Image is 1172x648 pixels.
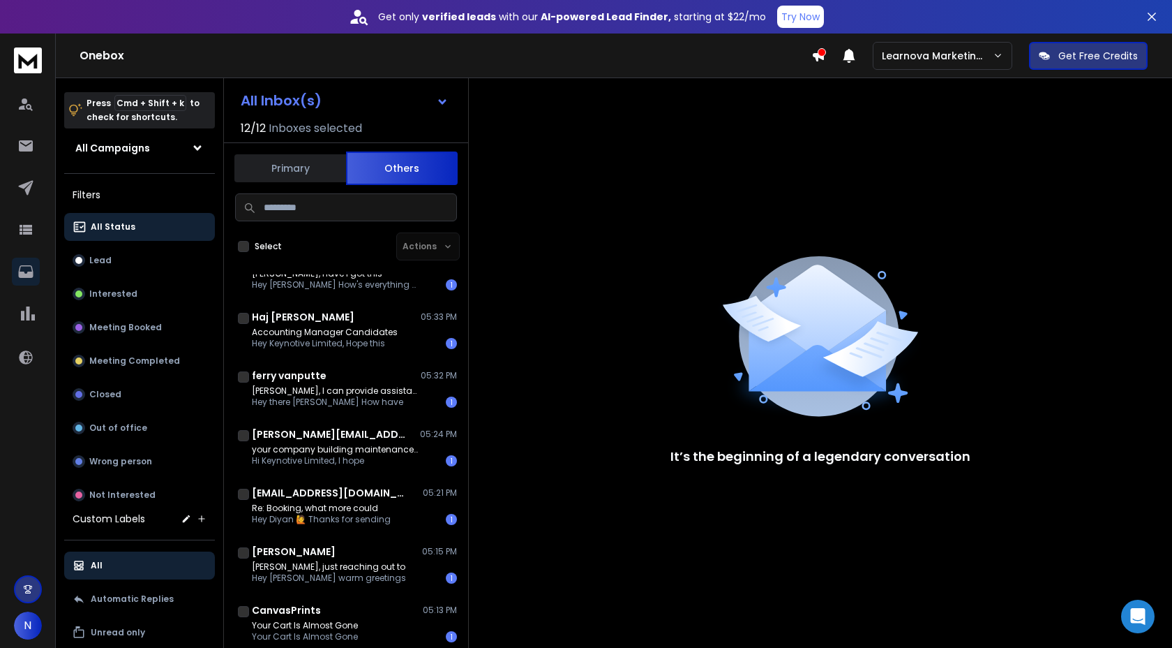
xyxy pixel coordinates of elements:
[89,456,152,467] p: Wrong person
[420,429,457,440] p: 05:24 PM
[87,96,200,124] p: Press to check for shortcuts.
[252,573,406,584] p: Hey [PERSON_NAME] warm greetings
[91,221,135,233] p: All Status
[64,585,215,613] button: Automatic Replies
[1058,49,1138,63] p: Get Free Credits
[446,279,457,290] div: 1
[255,241,282,252] label: Select
[234,153,346,184] button: Primary
[421,311,457,323] p: 05:33 PM
[378,10,766,24] p: Get only with our starting at $22/mo
[89,389,121,400] p: Closed
[252,279,419,290] p: Hey [PERSON_NAME] How's everything going? Hello [PERSON_NAME],
[346,152,458,185] button: Others
[422,546,457,557] p: 05:15 PM
[64,314,215,341] button: Meeting Booked
[446,514,457,525] div: 1
[446,573,457,584] div: 1
[252,310,354,324] h1: Haj [PERSON_NAME]
[777,6,824,28] button: Try Now
[423,487,457,499] p: 05:21 PM
[252,545,336,559] h1: [PERSON_NAME]
[73,512,145,526] h3: Custom Labels
[1029,42,1148,70] button: Get Free Credits
[670,447,970,466] p: It’s the beginning of a legendary conversation
[252,561,406,573] p: [PERSON_NAME], just reaching out to
[89,255,112,266] p: Lead
[241,120,266,137] span: 12 / 12
[252,397,419,408] p: Hey there [PERSON_NAME] How have
[64,448,215,476] button: Wrong person
[64,481,215,509] button: Not Interested
[446,455,457,466] div: 1
[781,10,820,24] p: Try Now
[14,612,42,640] button: N
[252,620,358,631] p: Your Cart Is Almost Gone
[64,414,215,442] button: Out of office
[446,397,457,408] div: 1
[252,385,419,397] p: [PERSON_NAME], I can provide assistance
[64,619,215,647] button: Unread only
[446,338,457,349] div: 1
[252,486,405,500] h1: [EMAIL_ADDRESS][DOMAIN_NAME]
[64,134,215,162] button: All Campaigns
[64,552,215,580] button: All
[64,280,215,308] button: Interested
[252,603,321,617] h1: CanvasPrints
[252,455,419,466] p: Hi Keynotive Limited, I hope
[882,49,993,63] p: Learnova Marketing Emails
[252,338,398,349] p: Hey Keynotive Limited, Hope this
[230,87,460,115] button: All Inbox(s)
[80,47,811,64] h1: Onebox
[64,347,215,375] button: Meeting Completed
[252,427,405,441] h1: [PERSON_NAME][EMAIL_ADDRESS][DOMAIN_NAME]
[541,10,671,24] strong: AI-powered Lead Finder,
[252,327,398,338] p: Accounting Manager Candidates
[114,95,186,111] span: Cmd + Shift + k
[421,370,457,381] p: 05:32 PM
[64,185,215,205] h3: Filters
[89,288,137,300] p: Interested
[91,627,145,638] p: Unread only
[252,444,419,455] p: your company building maintenance=0A
[252,514,391,525] p: Hey Diyan 🙋 Thanks for sending
[89,489,156,501] p: Not Interested
[75,141,150,155] h1: All Campaigns
[241,94,322,108] h1: All Inbox(s)
[446,631,457,642] div: 1
[269,120,362,137] h3: Inboxes selected
[422,10,496,24] strong: verified leads
[91,594,174,605] p: Automatic Replies
[423,605,457,616] p: 05:13 PM
[64,381,215,408] button: Closed
[89,422,147,434] p: Out of office
[89,355,180,367] p: Meeting Completed
[64,246,215,274] button: Lead
[252,631,358,642] p: Your Cart Is Almost Gone
[252,503,391,514] p: Re: Booking, what more could
[89,322,162,333] p: Meeting Booked
[64,213,215,241] button: All Status
[91,560,103,571] p: All
[1121,600,1155,633] div: Open Intercom Messenger
[14,47,42,73] img: logo
[252,369,326,383] h1: ferry vanputte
